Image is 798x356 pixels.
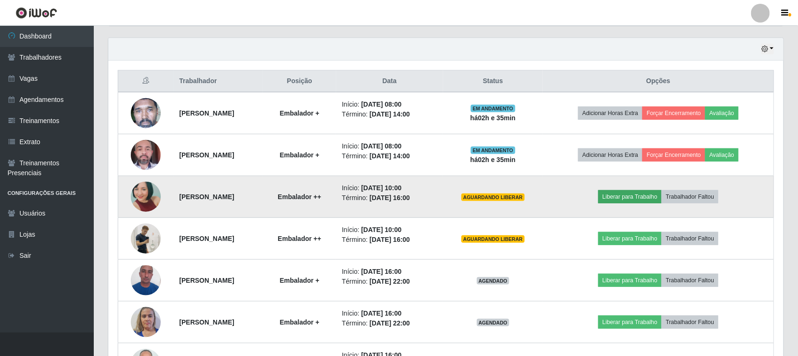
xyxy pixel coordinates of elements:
[342,277,437,286] li: Término:
[342,183,437,193] li: Início:
[471,147,515,154] span: EM ANDAMENTO
[369,110,410,118] time: [DATE] 14:00
[361,226,401,233] time: [DATE] 10:00
[369,194,410,201] time: [DATE] 16:00
[543,70,774,93] th: Opções
[598,190,662,203] button: Liberar para Trabalho
[369,152,410,160] time: [DATE] 14:00
[342,141,437,151] li: Início:
[477,277,510,285] span: AGENDADO
[705,148,738,162] button: Avaliação
[662,274,718,287] button: Trabalhador Faltou
[342,267,437,277] li: Início:
[342,235,437,245] li: Término:
[280,277,319,284] strong: Embalador +
[477,319,510,326] span: AGENDADO
[280,318,319,326] strong: Embalador +
[705,107,738,120] button: Avaliação
[578,107,642,120] button: Adicionar Horas Extra
[342,318,437,328] li: Término:
[598,316,662,329] button: Liberar para Trabalho
[342,225,437,235] li: Início:
[336,70,443,93] th: Data
[662,190,718,203] button: Trabalhador Faltou
[470,156,516,163] strong: há 02 h e 35 min
[578,148,642,162] button: Adicionar Horas Extra
[342,193,437,203] li: Término:
[369,278,410,285] time: [DATE] 22:00
[131,260,161,300] img: 1728497043228.jpeg
[361,184,401,192] time: [DATE] 10:00
[361,310,401,317] time: [DATE] 16:00
[131,302,161,342] img: 1752868236583.jpeg
[342,151,437,161] li: Término:
[598,274,662,287] button: Liberar para Trabalho
[278,193,322,201] strong: Embalador ++
[361,142,401,150] time: [DATE] 08:00
[470,114,516,122] strong: há 02 h e 35 min
[179,235,234,242] strong: [PERSON_NAME]
[280,151,319,159] strong: Embalador +
[662,232,718,245] button: Trabalhador Faltou
[179,193,234,201] strong: [PERSON_NAME]
[179,318,234,326] strong: [PERSON_NAME]
[642,107,705,120] button: Forçar Encerramento
[443,70,543,93] th: Status
[662,316,718,329] button: Trabalhador Faltou
[471,105,515,112] span: EM ANDAMENTO
[173,70,263,93] th: Trabalhador
[642,148,705,162] button: Forçar Encerramento
[179,109,234,117] strong: [PERSON_NAME]
[263,70,337,93] th: Posição
[342,309,437,318] li: Início:
[361,268,401,275] time: [DATE] 16:00
[361,101,401,108] time: [DATE] 08:00
[280,109,319,117] strong: Embalador +
[369,236,410,243] time: [DATE] 16:00
[131,135,161,175] img: 1718556919128.jpeg
[179,277,234,284] strong: [PERSON_NAME]
[15,7,57,19] img: CoreUI Logo
[461,193,525,201] span: AGUARDANDO LIBERAR
[179,151,234,159] strong: [PERSON_NAME]
[598,232,662,245] button: Liberar para Trabalho
[278,235,322,242] strong: Embalador ++
[131,82,161,144] img: 1672757471679.jpeg
[131,165,161,228] img: 1752018104421.jpeg
[131,212,161,265] img: 1754225362816.jpeg
[461,235,525,243] span: AGUARDANDO LIBERAR
[369,319,410,327] time: [DATE] 22:00
[342,100,437,109] li: Início:
[342,109,437,119] li: Término:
